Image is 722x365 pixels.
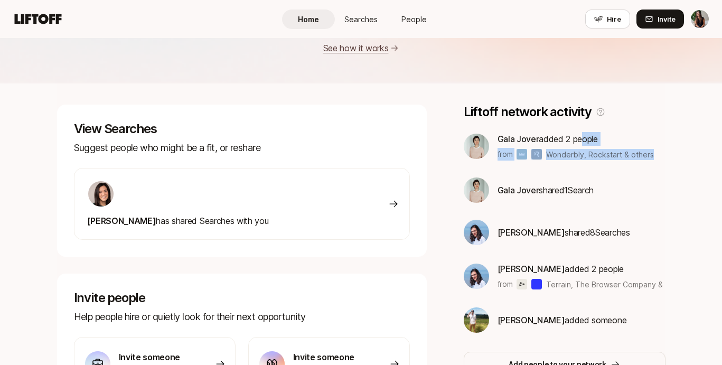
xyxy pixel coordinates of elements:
[388,10,440,29] a: People
[323,43,389,53] a: See how it works
[87,216,269,226] span: has shared Searches with you
[607,14,621,24] span: Hire
[88,181,114,207] img: 71d7b91d_d7cb_43b4_a7ea_a9b2f2cc6e03.jpg
[690,10,709,29] button: Ciara Cornette
[74,121,410,136] p: View Searches
[658,14,676,24] span: Invite
[498,183,594,197] p: shared 1 Search
[401,14,427,25] span: People
[74,291,410,305] p: Invite people
[498,278,513,291] p: from
[344,14,378,25] span: Searches
[517,149,527,160] img: Wonderbly
[335,10,388,29] a: Searches
[498,315,565,325] span: [PERSON_NAME]
[498,264,565,274] span: [PERSON_NAME]
[464,177,489,203] img: ACg8ocKhcGRvChYzWN2dihFRyxedT7mU-5ndcsMXykEoNcm4V62MVdan=s160-c
[282,10,335,29] a: Home
[498,227,565,238] span: [PERSON_NAME]
[498,313,627,327] p: added someone
[464,220,489,245] img: 3b21b1e9_db0a_4655_a67f_ab9b1489a185.jpg
[498,134,539,144] span: Gala Jover
[464,105,592,119] p: Liftoff network activity
[531,149,542,160] img: Rockstart
[517,279,527,289] img: Terrain
[546,280,688,289] span: Terrain, The Browser Company & others
[498,132,654,146] p: added 2 people
[298,14,319,25] span: Home
[498,262,663,276] p: added 2 people
[691,10,709,28] img: Ciara Cornette
[546,149,654,160] span: Wonderbly, Rockstart & others
[498,148,513,161] p: from
[87,216,156,226] span: [PERSON_NAME]
[74,141,410,155] p: Suggest people who might be a fit, or reshare
[498,226,630,239] p: shared 8 Search es
[74,310,410,324] p: Help people hire or quietly look for their next opportunity
[464,307,489,333] img: 23676b67_9673_43bb_8dff_2aeac9933bfb.jpg
[498,185,539,195] span: Gala Jover
[636,10,684,29] button: Invite
[464,264,489,289] img: 3b21b1e9_db0a_4655_a67f_ab9b1489a185.jpg
[531,279,542,289] img: The Browser Company
[585,10,630,29] button: Hire
[464,134,489,159] img: ACg8ocKhcGRvChYzWN2dihFRyxedT7mU-5ndcsMXykEoNcm4V62MVdan=s160-c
